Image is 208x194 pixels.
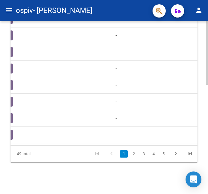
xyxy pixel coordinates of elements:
[184,150,196,158] a: go to last page
[119,148,129,160] li: page 1
[140,150,148,158] a: 3
[169,150,182,158] a: go to next page
[186,171,201,187] div: Open Intercom Messenger
[116,99,117,104] span: -
[116,132,117,137] span: -
[5,6,13,14] mat-icon: menu
[116,116,117,121] span: -
[105,150,118,158] a: go to previous page
[195,6,203,14] mat-icon: person
[116,82,117,88] span: -
[91,150,103,158] a: go to first page
[120,150,128,158] a: 1
[129,148,139,160] li: page 2
[11,146,48,162] div: 49 total
[159,150,167,158] a: 5
[116,33,117,38] span: -
[139,148,149,160] li: page 3
[116,66,117,71] span: -
[33,3,92,18] span: - [PERSON_NAME]
[16,3,33,18] span: ospiv
[158,148,168,160] li: page 5
[150,150,157,158] a: 4
[149,148,158,160] li: page 4
[130,150,138,158] a: 2
[116,49,117,55] span: -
